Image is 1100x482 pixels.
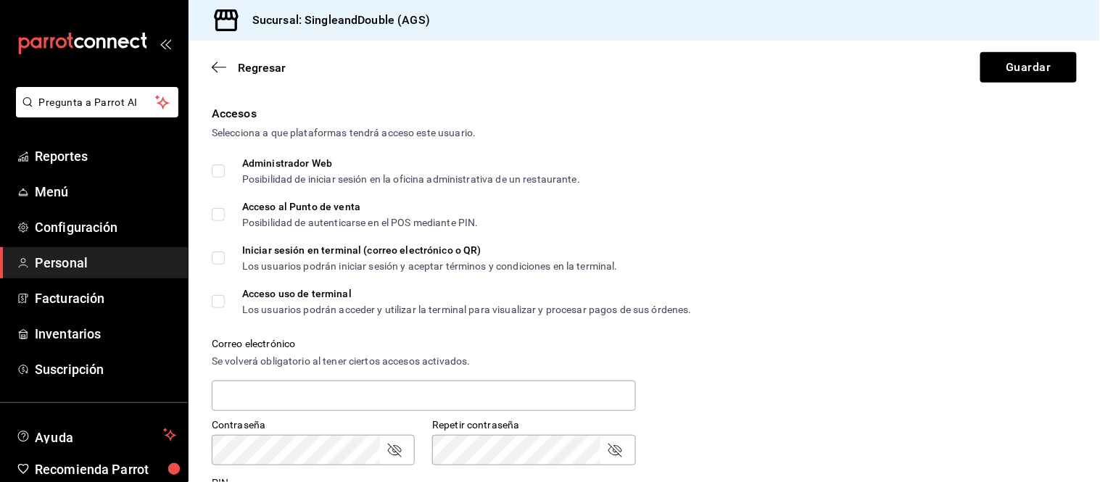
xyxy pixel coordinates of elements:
[242,261,618,271] div: Los usuarios podrán iniciar sesión y aceptar términos y condiciones en la terminal.
[35,146,176,166] span: Reportes
[212,420,415,431] label: Contraseña
[35,324,176,344] span: Inventarios
[35,182,176,201] span: Menú
[10,105,178,120] a: Pregunta a Parrot AI
[432,420,635,431] label: Repetir contraseña
[160,38,171,49] button: open_drawer_menu
[35,288,176,308] span: Facturación
[242,174,580,184] div: Posibilidad de iniciar sesión en la oficina administrativa de un restaurante.
[35,426,157,444] span: Ayuda
[212,354,636,369] div: Se volverá obligatorio al tener ciertos accesos activados.
[606,441,624,459] button: passwordField
[242,245,618,255] div: Iniciar sesión en terminal (correo electrónico o QR)
[212,339,636,349] label: Correo electrónico
[212,125,1077,141] div: Selecciona a que plataformas tendrá acceso este usuario.
[35,460,176,479] span: Recomienda Parrot
[35,253,176,273] span: Personal
[35,217,176,237] span: Configuración
[16,87,178,117] button: Pregunta a Parrot AI
[242,288,692,299] div: Acceso uso de terminal
[35,360,176,379] span: Suscripción
[241,12,430,29] h3: Sucursal: SingleandDouble (AGS)
[212,105,1077,122] div: Accesos
[386,441,403,459] button: passwordField
[242,217,479,228] div: Posibilidad de autenticarse en el POS mediante PIN.
[238,61,286,75] span: Regresar
[242,201,479,212] div: Acceso al Punto de venta
[212,61,286,75] button: Regresar
[980,52,1077,83] button: Guardar
[39,95,156,110] span: Pregunta a Parrot AI
[242,158,580,168] div: Administrador Web
[242,304,692,315] div: Los usuarios podrán acceder y utilizar la terminal para visualizar y procesar pagos de sus órdenes.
